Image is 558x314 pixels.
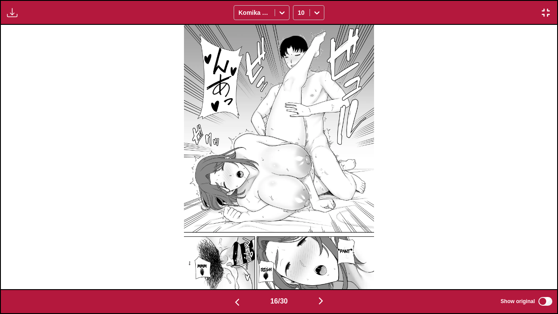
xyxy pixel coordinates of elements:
span: 16 / 30 [270,297,288,305]
img: Manga Panel [184,25,374,289]
span: Show original [500,298,535,304]
img: Download translated images [7,7,17,18]
p: Mmm [196,261,208,270]
p: Sigh [259,265,273,273]
input: Show original [538,297,552,306]
img: Next page [316,296,326,306]
img: Previous page [232,297,242,307]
